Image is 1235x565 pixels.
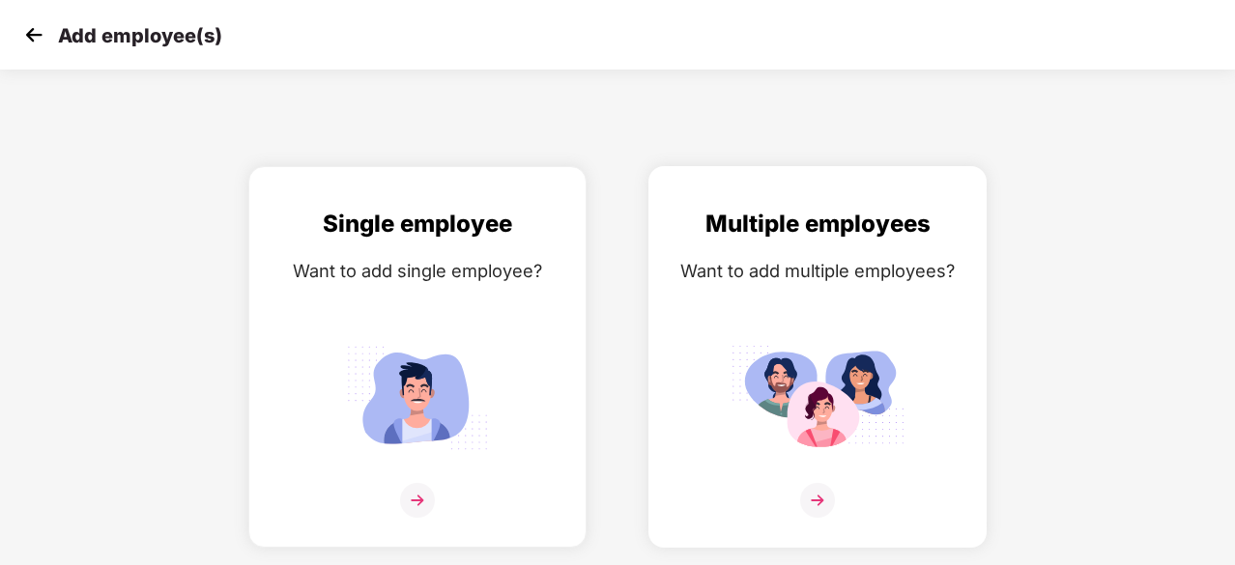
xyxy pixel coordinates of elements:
[669,206,966,242] div: Multiple employees
[58,24,222,47] p: Add employee(s)
[669,257,966,285] div: Want to add multiple employees?
[269,257,566,285] div: Want to add single employee?
[330,337,504,458] img: svg+xml;base64,PHN2ZyB4bWxucz0iaHR0cDovL3d3dy53My5vcmcvMjAwMC9zdmciIGlkPSJTaW5nbGVfZW1wbG95ZWUiIH...
[800,483,835,518] img: svg+xml;base64,PHN2ZyB4bWxucz0iaHR0cDovL3d3dy53My5vcmcvMjAwMC9zdmciIHdpZHRoPSIzNiIgaGVpZ2h0PSIzNi...
[731,337,905,458] img: svg+xml;base64,PHN2ZyB4bWxucz0iaHR0cDovL3d3dy53My5vcmcvMjAwMC9zdmciIGlkPSJNdWx0aXBsZV9lbXBsb3llZS...
[400,483,435,518] img: svg+xml;base64,PHN2ZyB4bWxucz0iaHR0cDovL3d3dy53My5vcmcvMjAwMC9zdmciIHdpZHRoPSIzNiIgaGVpZ2h0PSIzNi...
[269,206,566,242] div: Single employee
[19,20,48,49] img: svg+xml;base64,PHN2ZyB4bWxucz0iaHR0cDovL3d3dy53My5vcmcvMjAwMC9zdmciIHdpZHRoPSIzMCIgaGVpZ2h0PSIzMC...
